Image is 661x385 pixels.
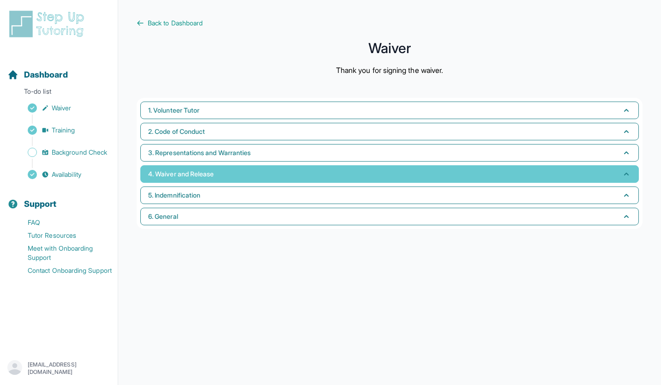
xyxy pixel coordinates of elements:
a: Waiver [7,102,118,114]
span: 4. Waiver and Release [148,169,214,179]
span: Back to Dashboard [148,18,203,28]
span: 5. Indemnification [148,191,200,200]
span: 3. Representations and Warranties [148,148,251,157]
button: 4. Waiver and Release [140,165,639,183]
a: Back to Dashboard [137,18,643,28]
a: Background Check [7,146,118,159]
a: Meet with Onboarding Support [7,242,118,264]
a: Training [7,124,118,137]
span: Waiver [52,103,71,113]
span: Availability [52,170,81,179]
a: Dashboard [7,68,68,81]
button: [EMAIL_ADDRESS][DOMAIN_NAME] [7,360,110,377]
h1: Waiver [137,42,643,54]
a: FAQ [7,216,118,229]
span: 6. General [148,212,178,221]
button: 5. Indemnification [140,186,639,204]
button: Dashboard [4,54,114,85]
span: 1. Volunteer Tutor [148,106,199,115]
p: [EMAIL_ADDRESS][DOMAIN_NAME] [28,361,110,376]
a: Contact Onboarding Support [7,264,118,277]
span: Support [24,198,57,211]
button: 2. Code of Conduct [140,123,639,140]
a: Tutor Resources [7,229,118,242]
p: Thank you for signing the waiver. [336,65,443,76]
span: 2. Code of Conduct [148,127,205,136]
button: 3. Representations and Warranties [140,144,639,162]
button: 6. General [140,208,639,225]
span: Training [52,126,75,135]
button: 1. Volunteer Tutor [140,102,639,119]
button: Support [4,183,114,214]
img: logo [7,9,90,39]
span: Dashboard [24,68,68,81]
a: Availability [7,168,118,181]
p: To-do list [4,87,114,100]
span: Background Check [52,148,107,157]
